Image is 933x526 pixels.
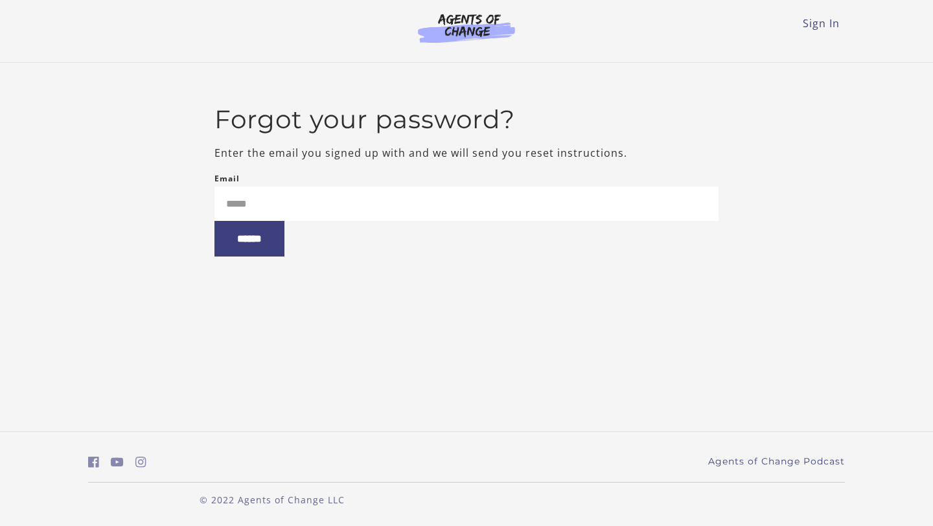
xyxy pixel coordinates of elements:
a: https://www.instagram.com/agentsofchangeprep/ (Open in a new window) [135,453,146,472]
p: Enter the email you signed up with and we will send you reset instructions. [214,145,719,161]
h2: Forgot your password? [214,104,719,135]
i: https://www.instagram.com/agentsofchangeprep/ (Open in a new window) [135,456,146,468]
i: https://www.facebook.com/groups/aswbtestprep (Open in a new window) [88,456,99,468]
a: Sign In [803,16,840,30]
a: Agents of Change Podcast [708,455,845,468]
i: https://www.youtube.com/c/AgentsofChangeTestPrepbyMeaganMitchell (Open in a new window) [111,456,124,468]
label: Email [214,171,240,187]
a: https://www.youtube.com/c/AgentsofChangeTestPrepbyMeaganMitchell (Open in a new window) [111,453,124,472]
p: © 2022 Agents of Change LLC [88,493,456,507]
a: https://www.facebook.com/groups/aswbtestprep (Open in a new window) [88,453,99,472]
img: Agents of Change Logo [404,13,529,43]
